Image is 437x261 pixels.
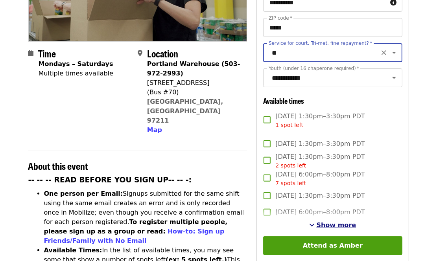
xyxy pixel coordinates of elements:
[44,218,228,235] strong: To register multiple people, please sign up as a group or read:
[275,180,306,186] span: 7 spots left
[275,152,365,170] span: [DATE] 1:30pm–3:30pm PDT
[275,208,365,217] span: [DATE] 6:00pm–8:00pm PDT
[147,60,240,77] strong: Portland Warehouse (503-972-2993)
[44,190,123,197] strong: One person per Email:
[44,189,247,246] li: Signups submitted for the same shift using the same email creates an error and is only recorded o...
[147,88,241,97] div: (Bus #70)
[138,50,142,57] i: map-marker-alt icon
[263,96,304,106] span: Available times
[28,50,34,57] i: calendar icon
[147,126,162,134] span: Map
[275,139,365,149] span: [DATE] 1:30pm–3:30pm PDT
[275,162,306,169] span: 2 spots left
[263,236,402,255] button: Attend as Amber
[389,72,400,83] button: Open
[39,46,56,60] span: Time
[275,191,365,200] span: [DATE] 1:30pm–3:30pm PDT
[147,125,162,135] button: Map
[28,176,192,184] strong: -- -- -- READ BEFORE YOU SIGN UP-- -- -:
[275,122,303,128] span: 1 spot left
[275,112,365,129] span: [DATE] 1:30pm–3:30pm PDT
[269,41,372,46] label: Service for court, Tri-met, fine repayment?
[378,47,389,58] button: Clear
[263,18,402,37] input: ZIP code
[147,46,178,60] span: Location
[44,246,102,254] strong: Available Times:
[39,60,113,68] strong: Mondays – Saturdays
[317,221,356,229] span: Show more
[39,69,113,78] div: Multiple times available
[310,221,356,230] button: See more timeslots
[44,228,225,244] a: How-to: Sign up Friends/Family with No Email
[389,47,400,58] button: Open
[269,16,292,20] label: ZIP code
[269,66,359,71] label: Youth (under 16 chaperone required)
[147,78,241,88] div: [STREET_ADDRESS]
[275,170,365,187] span: [DATE] 6:00pm–8:00pm PDT
[28,159,89,173] span: About this event
[147,98,223,124] a: [GEOGRAPHIC_DATA], [GEOGRAPHIC_DATA] 97211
